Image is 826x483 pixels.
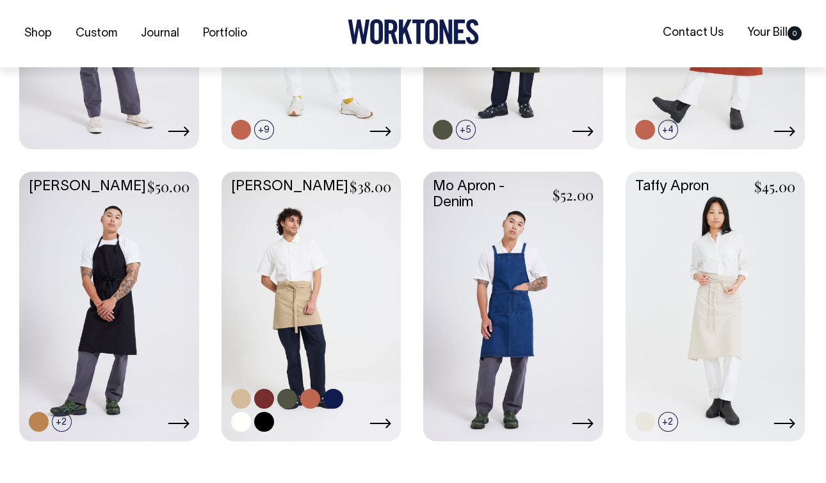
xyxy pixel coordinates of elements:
[658,120,678,140] span: +4
[254,120,274,140] span: +9
[136,23,184,44] a: Journal
[198,23,252,44] a: Portfolio
[788,26,802,40] span: 0
[19,23,57,44] a: Shop
[658,412,678,432] span: +2
[52,412,72,432] span: +2
[456,120,476,140] span: +5
[658,22,729,44] a: Contact Us
[742,22,807,44] a: Your Bill0
[70,23,122,44] a: Custom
